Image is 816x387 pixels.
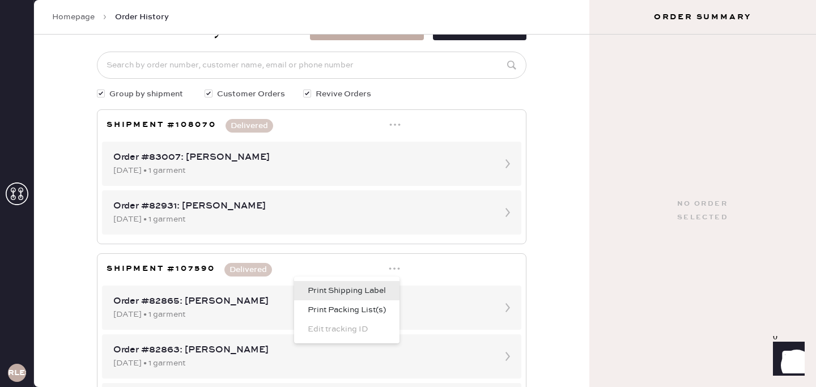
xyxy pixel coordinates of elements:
[97,52,526,79] input: Search by order number, customer name, email or phone number
[113,213,490,226] div: [DATE] • 1 garment
[113,357,490,369] div: [DATE] • 1 garment
[113,199,490,213] div: Order #82931: [PERSON_NAME]
[113,343,490,357] div: Order #82863: [PERSON_NAME]
[8,369,26,377] h3: RLESA
[762,336,811,385] iframe: Front Chat
[308,323,368,335] div: Edit tracking ID
[52,11,95,23] a: Homepage
[224,263,272,277] button: Delivered
[226,119,273,133] button: Delivered
[113,151,490,164] div: Order #83007: [PERSON_NAME]
[308,304,386,316] div: Print Packing List(s)
[113,308,490,321] div: [DATE] • 1 garment
[107,263,215,277] h3: Shipment #107590
[113,295,490,308] div: Order #82865: [PERSON_NAME]
[316,88,371,100] span: Revive Orders
[115,11,169,23] span: Order History
[109,88,183,100] span: Group by shipment
[677,197,728,224] div: No order selected
[217,88,285,100] span: Customer Orders
[113,164,490,177] div: [DATE] • 1 garment
[294,277,399,343] ul: Menu
[308,284,386,297] div: Print Shipping Label
[589,11,816,23] h3: Order Summary
[107,119,216,133] h3: Shipment #108070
